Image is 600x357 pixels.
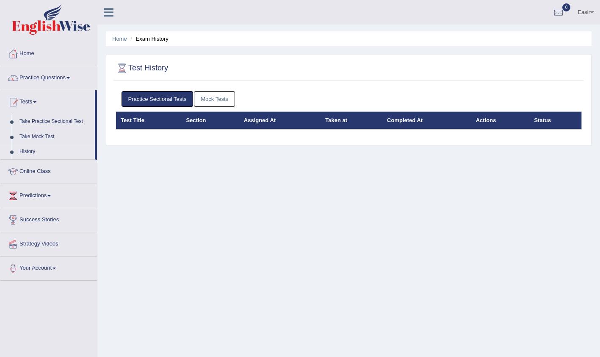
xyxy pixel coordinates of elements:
a: Tests [0,90,95,112]
th: Assigned At [239,112,321,129]
th: Section [181,112,239,129]
a: Your Account [0,257,97,278]
a: Strategy Videos [0,232,97,254]
a: Home [112,36,127,42]
th: Actions [471,112,530,129]
a: Online Class [0,160,97,181]
a: Take Mock Test [16,129,95,145]
a: Practice Questions [0,66,97,87]
a: Home [0,42,97,63]
a: History [16,144,95,159]
a: Mock Tests [194,91,235,107]
a: Practice Sectional Tests [122,91,194,107]
a: Predictions [0,184,97,205]
h2: Test History [116,62,168,75]
th: Taken at [321,112,382,129]
th: Completed At [382,112,471,129]
a: Take Practice Sectional Test [16,114,95,129]
a: Success Stories [0,208,97,229]
span: 0 [562,3,571,11]
li: Exam History [128,35,169,43]
th: Test Title [116,112,182,129]
th: Status [529,112,581,129]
